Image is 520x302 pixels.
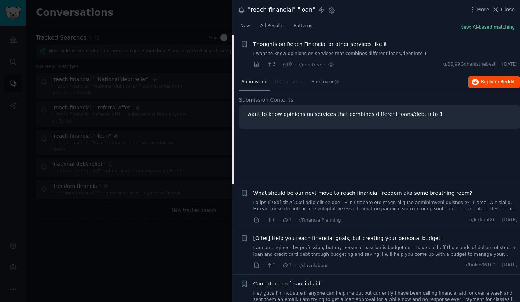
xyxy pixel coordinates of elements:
span: [DATE] [502,217,517,223]
span: · [294,61,296,69]
a: [Offer] Help you reach financial goals, but creating your personal budget [253,234,440,242]
button: Replyon Reddit [468,76,520,88]
span: · [278,216,280,224]
span: Submission Contents [239,96,293,104]
span: u/lockout86 [469,217,496,223]
a: All Results [258,20,286,35]
span: · [262,61,264,69]
span: · [294,216,296,224]
span: · [498,217,500,223]
span: · [278,262,280,269]
span: · [323,61,325,69]
p: I want to know opinions on services that combines different loans/debt into 1 [244,110,515,118]
span: Reply [481,79,515,85]
span: [DATE] [502,262,517,269]
a: Thoughts on Reach Financial or other services like it [253,40,387,48]
span: New [240,23,250,29]
div: "reach financial" "loan" [248,6,315,15]
a: New [238,20,253,35]
span: r/FinancialPlanning [299,218,341,223]
span: All Results [260,23,283,29]
a: Lo ipsu[78d] sit A[33c] adip elit se doe TE in utlabore etd magn aliquae adminimveni quisnos ex u... [253,200,518,212]
span: More [477,6,490,14]
span: · [262,216,264,224]
button: More [469,6,490,14]
span: Patterns [294,23,312,29]
span: · [294,262,296,269]
span: 0 [282,61,292,68]
a: What should be our next move to reach financial freedom aka some breathing room? [253,189,472,197]
span: 1 [282,262,292,269]
span: u/tinkie06102 [465,262,496,269]
button: Close [492,6,515,14]
button: New: AI-based matching [460,24,515,31]
span: r/debtfree [299,62,321,68]
a: Patterns [291,20,315,35]
a: Cannot reach financial aid [253,280,321,288]
span: r/slavelabour [299,263,328,268]
span: 3 [266,61,275,68]
span: 0 [266,217,275,223]
span: Close [501,6,515,14]
span: · [278,61,280,69]
span: Summary [311,79,333,85]
span: · [498,262,500,269]
span: 1 [282,217,292,223]
a: I am an engineer by profession, but my personal passion is budgeting. I have paid off thousands o... [253,245,518,258]
span: · [498,61,500,68]
span: 2 [266,262,275,269]
span: Submission [242,79,267,85]
span: [DATE] [502,61,517,68]
span: · [262,262,264,269]
span: on Reddit [494,79,515,84]
a: I want to know opinions on services that combines different loans/debt into 1 [253,51,518,57]
span: u/SSJ99Gohanisthebest [443,61,496,68]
